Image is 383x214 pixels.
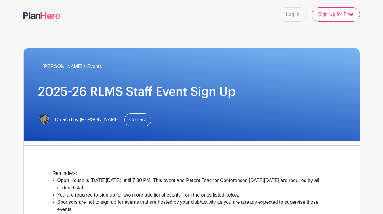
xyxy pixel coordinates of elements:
[57,177,331,191] li: Open House is [DATE][DATE] until 7:30 PM. This event and Parent Teacher Conferences [DATE][DATE] ...
[279,7,307,22] a: Log In
[124,113,151,126] a: Contact
[38,114,50,126] img: IMG_6734.PNG
[57,199,331,213] li: Sponsors are not to sign up for events that are hosted by your club/activity as you are already e...
[38,85,345,99] h1: 2025-26 RLMS Staff Event Sign Up
[53,170,331,177] div: Reminders:
[57,191,331,199] li: You are required to sign up for two more additional events from the ones listed below.
[312,7,360,22] a: Sign Up for Free
[43,63,102,70] span: [PERSON_NAME]'s Events
[23,12,61,19] img: logo-507f7623f17ff9eddc593b1ce0a138ce2505c220e1c5a4e2b4648c50719b7d32.svg
[55,116,120,123] span: Created by [PERSON_NAME]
